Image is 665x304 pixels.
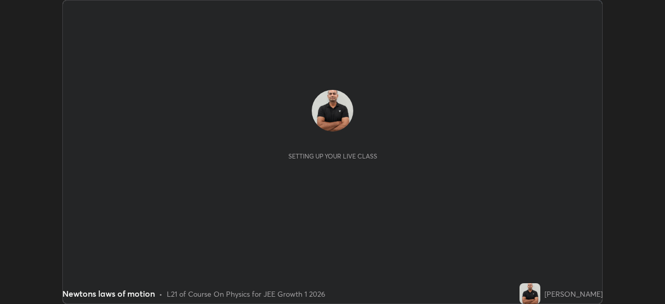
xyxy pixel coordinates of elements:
[544,288,603,299] div: [PERSON_NAME]
[312,90,353,131] img: a183ceb4c4e046f7af72081f627da574.jpg
[520,283,540,304] img: a183ceb4c4e046f7af72081f627da574.jpg
[288,152,377,160] div: Setting up your live class
[62,287,155,300] div: Newtons laws of motion
[167,288,325,299] div: L21 of Course On Physics for JEE Growth 1 2026
[159,288,163,299] div: •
